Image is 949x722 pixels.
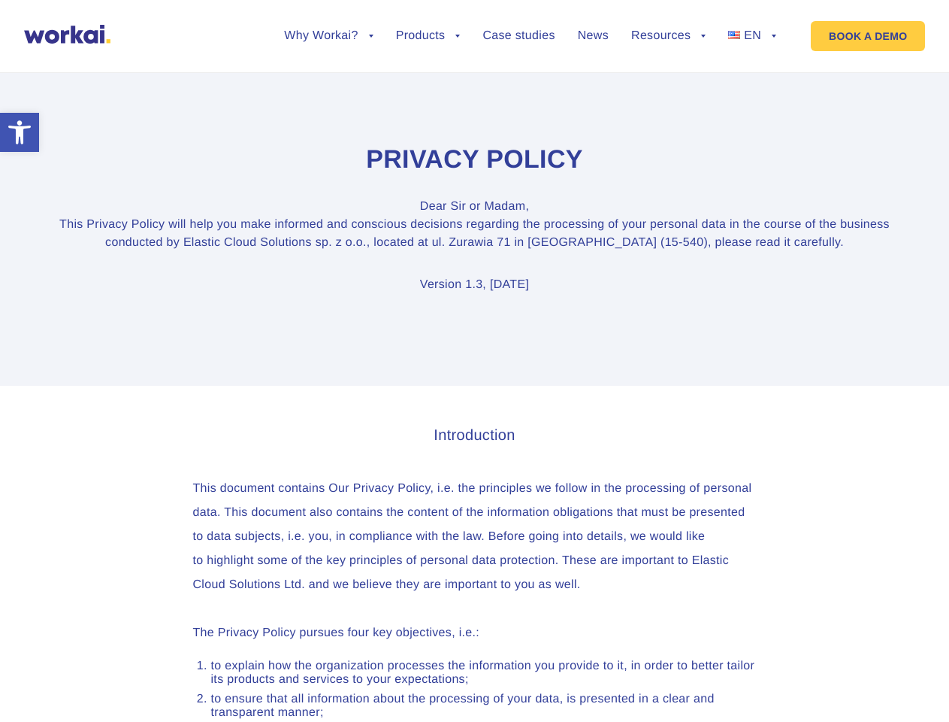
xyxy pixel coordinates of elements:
[193,424,757,447] h3: Introduction
[396,30,461,42] a: Products
[578,30,609,42] a: News
[211,660,757,687] li: to explain how the organization processes the information you provide to it, in order to better t...
[211,693,757,720] li: to ensure that all information about the processing of your data, is presented in a clear and tra...
[58,276,892,294] p: Version 1.3, [DATE]
[631,30,706,42] a: Resources
[58,143,892,177] h1: Privacy Policy
[58,198,892,252] p: Dear Sir or Madam, This Privacy Policy will help you make informed and conscious decisions regard...
[482,30,555,42] a: Case studies
[193,477,757,597] p: This document contains Our Privacy Policy, i.e. the principles we follow in the processing of per...
[284,30,373,42] a: Why Workai?
[811,21,925,51] a: BOOK A DEMO
[193,621,757,645] p: The Privacy Policy pursues four key objectives, i.e.:
[744,29,761,42] span: EN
